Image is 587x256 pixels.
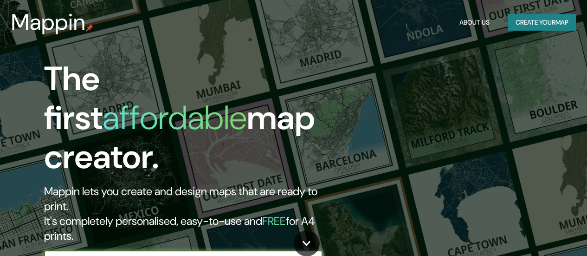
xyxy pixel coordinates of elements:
h1: affordable [103,96,247,139]
button: About Us [456,14,493,31]
h2: Mappin lets you create and design maps that are ready to print. It's completely personalised, eas... [44,184,338,243]
h5: FREE [262,214,286,228]
h1: The first map creator. [44,59,338,184]
img: mappin-pin [86,24,93,32]
h3: Mappin [11,9,86,35]
button: Create yourmap [508,14,576,31]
